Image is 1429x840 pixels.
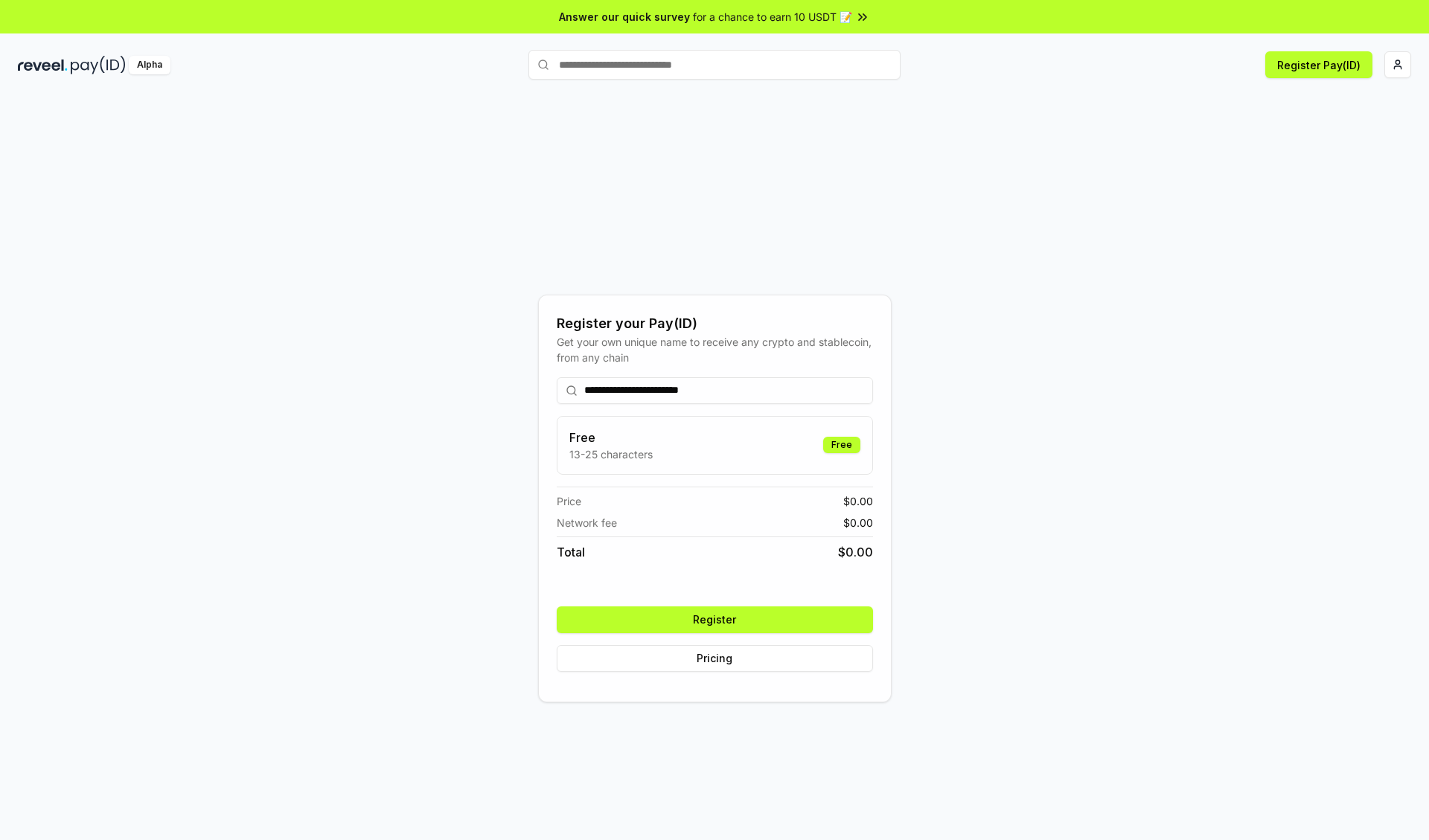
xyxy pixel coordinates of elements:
[129,56,170,74] div: Alpha
[569,446,653,462] p: 13-25 characters
[823,437,860,453] div: Free
[557,543,585,561] span: Total
[557,313,873,334] div: Register your Pay(ID)
[843,493,873,509] span: $ 0.00
[557,515,617,530] span: Network fee
[557,493,581,509] span: Price
[559,9,690,25] span: Answer our quick survey
[18,56,68,74] img: reveel_dark
[569,429,653,446] h3: Free
[1265,51,1372,78] button: Register Pay(ID)
[843,515,873,530] span: $ 0.00
[557,334,873,365] div: Get your own unique name to receive any crypto and stablecoin, from any chain
[557,606,873,633] button: Register
[838,543,873,561] span: $ 0.00
[693,9,852,25] span: for a chance to earn 10 USDT 📝
[71,56,126,74] img: pay_id
[557,645,873,672] button: Pricing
